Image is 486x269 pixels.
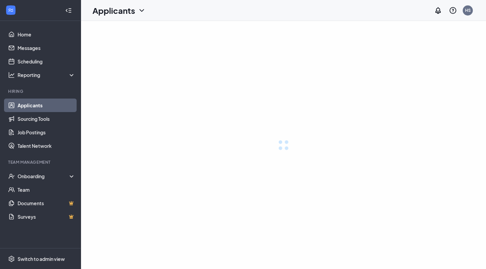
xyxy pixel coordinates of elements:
svg: QuestionInfo [449,6,457,15]
a: Team [18,183,75,196]
div: Team Management [8,159,74,165]
h1: Applicants [92,5,135,16]
div: Reporting [18,72,76,78]
a: Talent Network [18,139,75,153]
svg: Analysis [8,72,15,78]
div: Onboarding [18,173,76,180]
a: Scheduling [18,55,75,68]
a: DocumentsCrown [18,196,75,210]
div: Switch to admin view [18,255,65,262]
div: Hiring [8,88,74,94]
svg: UserCheck [8,173,15,180]
svg: Collapse [65,7,72,14]
a: Messages [18,41,75,55]
div: HS [465,7,471,13]
svg: Notifications [434,6,442,15]
a: Sourcing Tools [18,112,75,126]
svg: Settings [8,255,15,262]
svg: WorkstreamLogo [7,7,14,14]
a: Job Postings [18,126,75,139]
a: SurveysCrown [18,210,75,223]
a: Applicants [18,99,75,112]
svg: ChevronDown [138,6,146,15]
a: Home [18,28,75,41]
